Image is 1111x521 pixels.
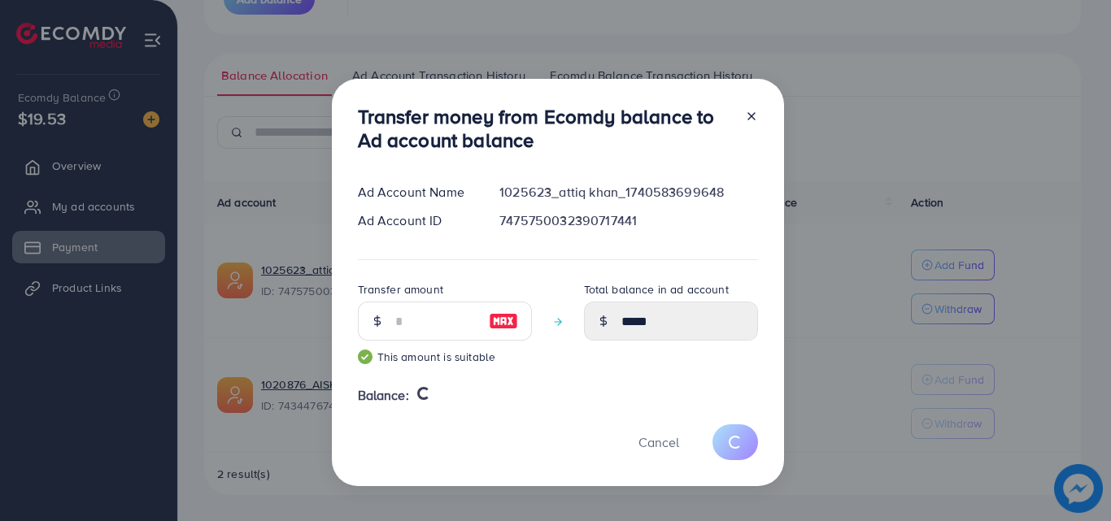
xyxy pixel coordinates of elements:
span: Cancel [638,433,679,451]
div: Ad Account ID [345,211,487,230]
img: image [489,311,518,331]
div: Ad Account Name [345,183,487,202]
h3: Transfer money from Ecomdy balance to Ad account balance [358,105,732,152]
div: 1025623_attiq khan_1740583699648 [486,183,770,202]
label: Transfer amount [358,281,443,297]
div: 7475750032390717441 [486,211,770,230]
label: Total balance in ad account [584,281,729,297]
span: Balance: [358,386,409,405]
button: Cancel [618,424,699,459]
img: guide [358,350,373,364]
small: This amount is suitable [358,349,532,365]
